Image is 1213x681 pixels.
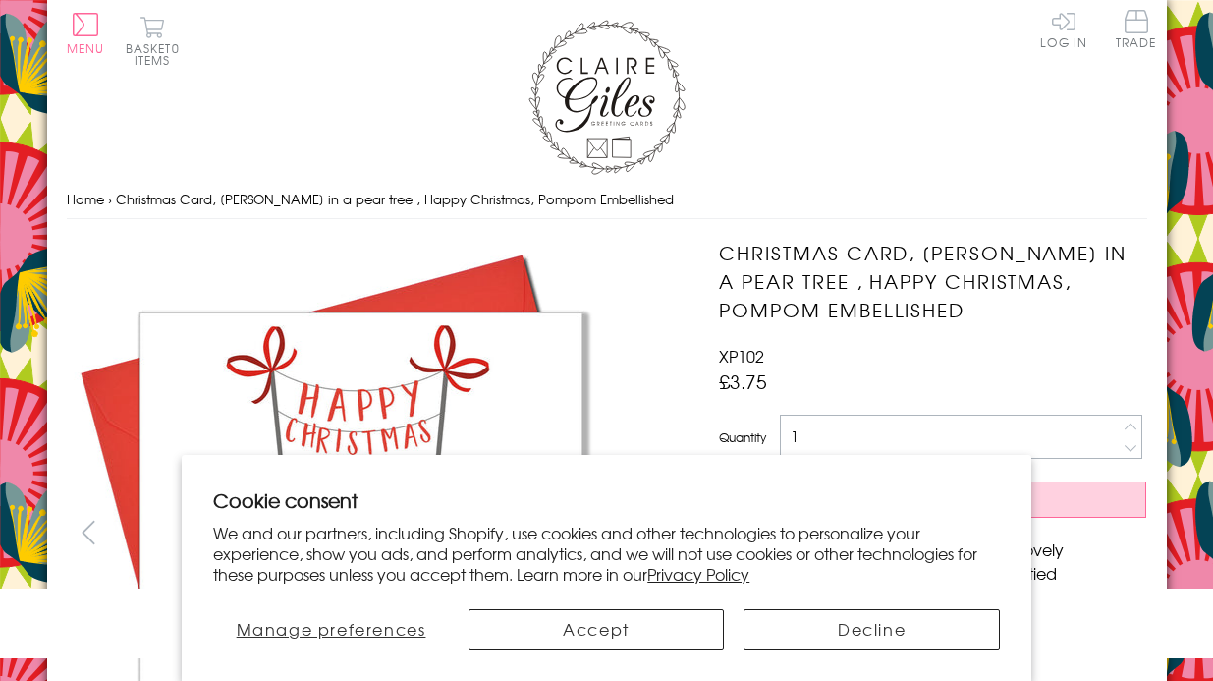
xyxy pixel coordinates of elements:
button: Menu [67,13,105,54]
a: Home [67,190,104,208]
h2: Cookie consent [213,486,1000,514]
button: prev [67,510,111,554]
p: We and our partners, including Shopify, use cookies and other technologies to personalize your ex... [213,523,1000,584]
span: 0 items [135,39,180,69]
nav: breadcrumbs [67,180,1147,220]
span: XP102 [719,344,764,368]
span: £3.75 [719,368,767,395]
span: › [108,190,112,208]
span: Menu [67,39,105,57]
button: Decline [744,609,999,650]
span: Manage preferences [237,617,426,641]
button: Accept [469,609,724,650]
a: Privacy Policy [647,562,749,586]
span: Christmas Card, [PERSON_NAME] in a pear tree , Happy Christmas, Pompom Embellished [116,190,674,208]
img: Claire Giles Greetings Cards [528,20,686,175]
a: Trade [1116,10,1157,52]
a: Log In [1040,10,1087,48]
h1: Christmas Card, [PERSON_NAME] in a pear tree , Happy Christmas, Pompom Embellished [719,239,1146,323]
button: Manage preferences [213,609,449,650]
button: Basket0 items [126,16,180,66]
span: Trade [1116,10,1157,48]
label: Quantity [719,428,766,446]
